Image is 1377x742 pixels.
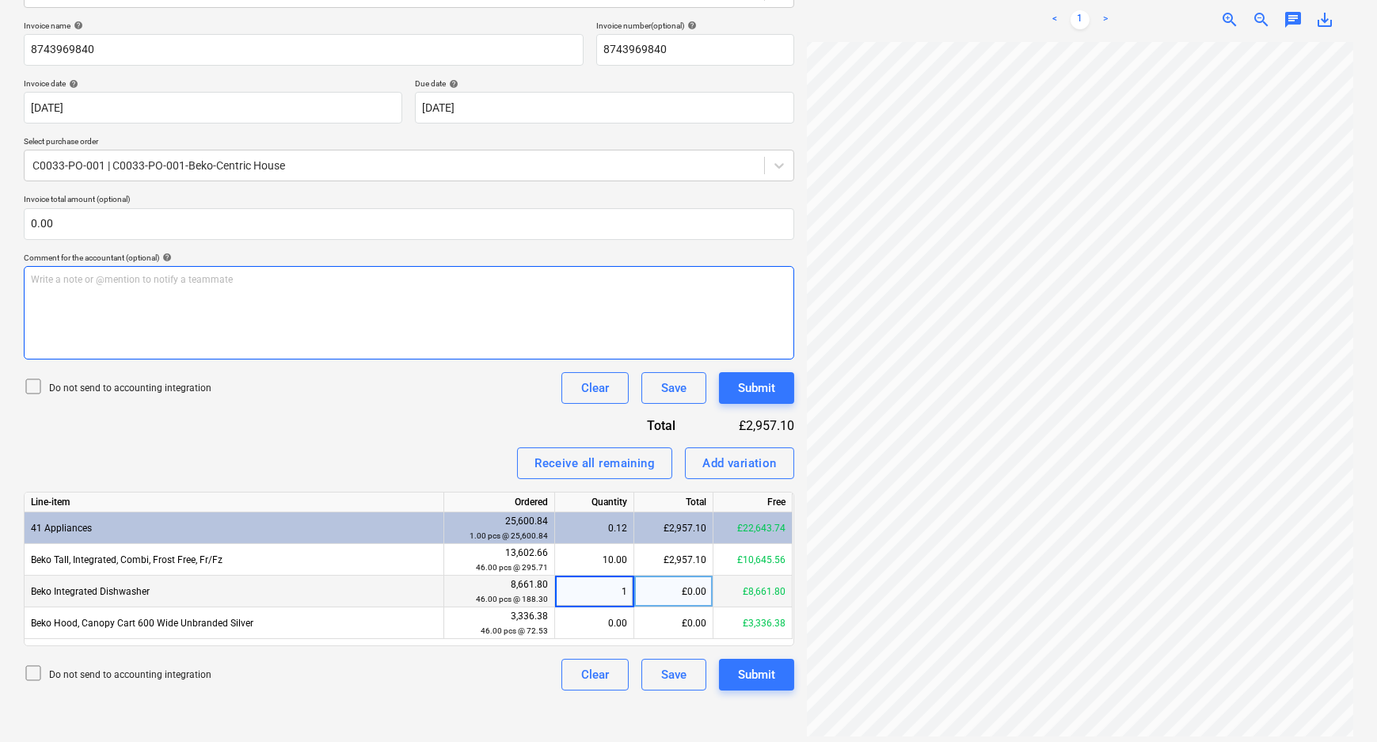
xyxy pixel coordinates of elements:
span: help [70,21,83,30]
p: Do not send to accounting integration [49,382,211,395]
span: help [446,79,458,89]
div: 25,600.84 [451,514,548,543]
button: Submit [719,659,794,691]
input: Invoice total amount (optional) [24,208,794,240]
div: 0.12 [561,512,627,544]
span: save_alt [1315,10,1334,29]
span: help [684,21,697,30]
a: Next page [1096,10,1115,29]
input: Invoice number [596,34,794,66]
div: 0.00 [561,607,627,639]
button: Add variation [685,447,794,479]
div: Clear [581,664,609,685]
div: Submit [738,664,775,685]
span: chat [1284,10,1303,29]
div: Receive all remaining [534,453,655,474]
div: £2,957.10 [701,417,794,435]
a: Previous page [1045,10,1064,29]
div: 13,602.66 [451,546,548,575]
a: Page 1 is your current page [1071,10,1090,29]
span: 41 Appliances [31,523,92,534]
span: zoom_in [1220,10,1239,29]
div: Line-item [25,493,444,512]
input: Invoice name [24,34,584,66]
div: £2,957.10 [634,544,713,576]
small: 46.00 pcs @ 188.30 [476,595,548,603]
button: Clear [561,659,629,691]
div: Beko Tall, Integrated, Combi, Frost Free, Fr/Fz [25,544,444,576]
button: Clear [561,372,629,404]
div: £22,643.74 [713,512,793,544]
div: £0.00 [634,576,713,607]
div: Invoice name [24,21,584,31]
small: 1.00 pcs @ 25,600.84 [470,531,548,540]
small: 46.00 pcs @ 295.71 [476,563,548,572]
button: Receive all remaining [517,447,672,479]
div: Due date [415,78,793,89]
div: Invoice number (optional) [596,21,794,31]
div: 10.00 [561,544,627,576]
p: Invoice total amount (optional) [24,194,794,207]
div: Free [713,493,793,512]
span: help [159,253,172,262]
span: zoom_out [1252,10,1271,29]
button: Save [641,659,706,691]
div: Ordered [444,493,555,512]
div: Beko Hood, Canopy Cart 600 Wide Unbranded Silver [25,607,444,639]
div: Save [661,378,687,398]
div: Submit [738,378,775,398]
button: Submit [719,372,794,404]
div: Total [634,493,713,512]
div: Add variation [702,453,777,474]
div: Quantity [555,493,634,512]
iframe: Chat Widget [1298,666,1377,742]
p: Select purchase order [24,136,794,150]
div: Beko Integrated Dishwasher [25,576,444,607]
div: £0.00 [634,607,713,639]
div: Comment for the accountant (optional) [24,253,794,263]
div: Save [661,664,687,685]
div: £10,645.56 [713,544,793,576]
p: Do not send to accounting integration [49,668,211,682]
div: Clear [581,378,609,398]
div: Total [588,417,701,435]
input: Invoice date not specified [24,92,402,124]
button: Save [641,372,706,404]
div: 8,661.80 [451,577,548,607]
input: Due date not specified [415,92,793,124]
small: 46.00 pcs @ 72.53 [481,626,548,635]
div: Invoice date [24,78,402,89]
div: £2,957.10 [634,512,713,544]
div: £3,336.38 [713,607,793,639]
div: £8,661.80 [713,576,793,607]
span: help [66,79,78,89]
div: 3,336.38 [451,609,548,638]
